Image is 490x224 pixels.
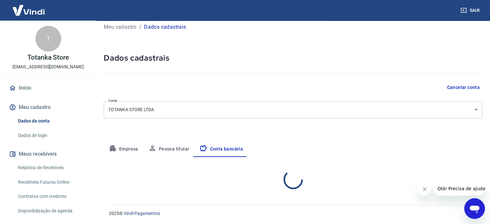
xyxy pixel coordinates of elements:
[418,183,431,196] iframe: Fechar mensagem
[15,161,89,174] a: Relatório de Recebíveis
[15,204,89,218] a: Disponibilização de agenda
[13,63,84,70] p: [EMAIL_ADDRESS][DOMAIN_NAME]
[8,100,89,114] button: Meu cadastro
[434,181,485,196] iframe: Mensagem da empresa
[8,81,89,95] a: Início
[4,5,54,10] span: Olá! Precisa de ajuda?
[144,23,186,31] p: Dados cadastrais
[8,0,50,20] img: Vindi
[459,5,482,16] button: Sair
[8,147,89,161] button: Meus recebíveis
[15,114,89,128] a: Dados da conta
[444,82,482,93] button: Cancelar conta
[109,210,475,217] p: 2025 ©
[143,141,195,157] button: Pessoa titular
[15,190,89,203] a: Contratos com credores
[104,53,482,63] h5: Dados cadastrais
[104,141,143,157] button: Empresa
[464,198,485,219] iframe: Botão para abrir a janela de mensagens
[194,141,248,157] button: Conta bancária
[104,23,137,31] a: Meu cadastro
[27,54,69,61] p: Totanka Store
[139,23,141,31] p: /
[108,98,117,103] label: Conta
[15,176,89,189] a: Recebíveis Futuros Online
[124,211,160,216] a: Vindi Pagamentos
[35,26,61,52] div: T
[104,101,482,118] div: TOTANKA STORE LTDA
[15,129,89,142] a: Dados de login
